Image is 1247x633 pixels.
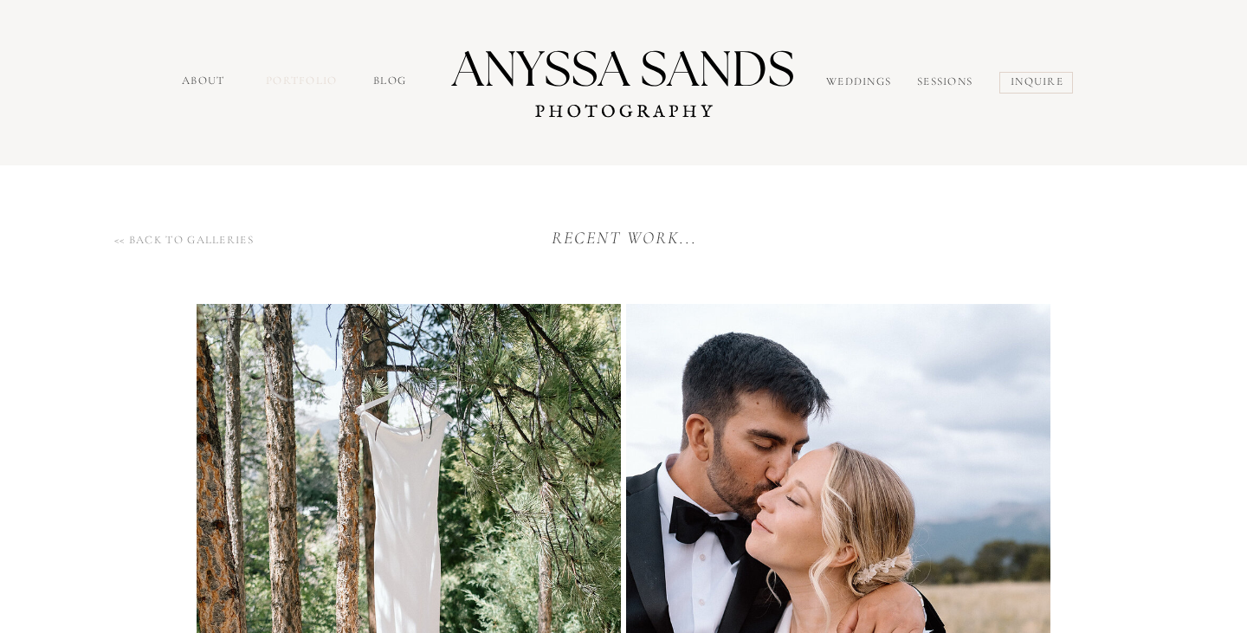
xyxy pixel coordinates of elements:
[182,73,229,93] a: about
[373,73,413,93] a: Blog
[76,232,292,247] a: << back to galleries
[552,228,697,249] i: recent work...
[826,74,899,94] a: Weddings
[266,73,340,93] a: portfolio
[1011,74,1067,94] a: inquire
[917,74,980,94] a: sessions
